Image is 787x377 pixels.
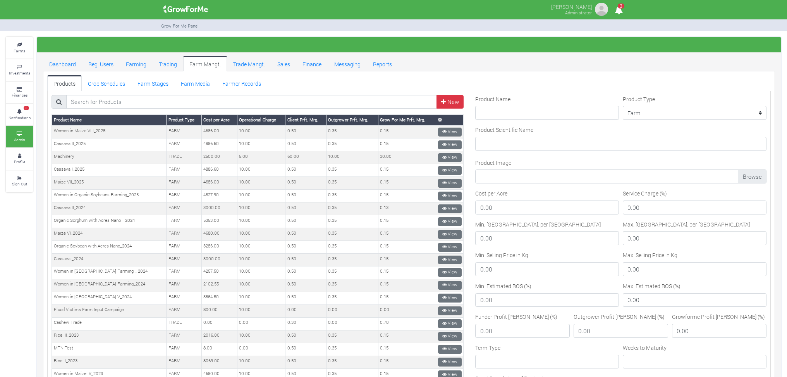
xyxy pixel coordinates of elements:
[378,190,436,202] td: 0.15
[285,356,326,368] td: 0.50
[52,151,167,164] td: Machinery
[201,115,237,125] th: Cost per Acre
[227,56,271,71] a: Trade Mangt.
[167,356,202,368] td: FARM
[161,23,199,29] small: Grow For Me Panel
[52,254,167,266] td: Cassava _2024
[14,48,25,54] small: Farms
[285,317,326,330] td: 0.30
[326,356,378,368] td: 0.35
[326,125,378,138] td: 0.35
[52,241,167,254] td: Organic Soybean with Acres Nano_2024
[6,82,33,103] a: Finances
[594,2,609,17] img: growforme image
[326,115,378,125] th: Outgrower Prft. Mrg.
[475,126,533,134] label: Product Scientific Name
[6,148,33,169] a: Profile
[237,190,285,202] td: 10.00
[52,125,167,138] td: Women in Maize VIII_2025
[438,230,462,239] a: View
[378,241,436,254] td: 0.15
[47,75,82,91] a: Products
[9,115,31,120] small: Notifications
[237,356,285,368] td: 10.00
[296,56,328,71] a: Finance
[201,266,237,279] td: 4257.50
[378,292,436,304] td: 0.15
[52,138,167,151] td: Cassava II_2025
[378,164,436,177] td: 0.15
[438,306,462,315] a: View
[167,202,202,215] td: FARM
[6,59,33,81] a: Investments
[52,215,167,228] td: Organic Sorghum with Acres Nano _ 2024
[167,228,202,241] td: FARM
[326,151,378,164] td: 10.00
[271,56,296,71] a: Sales
[237,125,285,138] td: 10.00
[161,2,211,17] img: growforme image
[285,190,326,202] td: 0.50
[52,228,167,241] td: Maize VI_2024
[285,241,326,254] td: 0.50
[378,266,436,279] td: 0.15
[378,202,436,215] td: 0.13
[201,215,237,228] td: 5353.00
[475,95,510,103] label: Product Name
[475,169,766,183] label: ---
[551,2,592,11] p: [PERSON_NAME]
[201,292,237,304] td: 3864.50
[328,56,367,71] a: Messaging
[623,344,667,352] label: Weeks to Maturity
[167,190,202,202] td: FARM
[438,358,462,367] a: View
[475,313,557,321] label: Funder Profit [PERSON_NAME] (%)
[237,138,285,151] td: 10.00
[326,190,378,202] td: 0.35
[82,75,131,91] a: Crop Schedules
[475,189,507,197] label: Cost per Acre
[438,319,462,328] a: View
[436,95,464,109] a: New
[285,266,326,279] td: 0.50
[12,181,27,187] small: Sign Out
[475,251,528,259] label: Min. Selling Price in Kg
[285,138,326,151] td: 0.50
[52,115,167,125] th: Product Name
[237,343,285,356] td: 0.00
[438,345,462,354] a: View
[167,304,202,317] td: FARM
[438,153,462,162] a: View
[378,177,436,190] td: 0.15
[201,343,237,356] td: 8.00
[237,317,285,330] td: 0.00
[285,164,326,177] td: 0.50
[326,279,378,292] td: 0.35
[52,202,167,215] td: Cassava II_2024
[237,164,285,177] td: 10.00
[237,266,285,279] td: 10.00
[438,256,462,265] a: View
[285,254,326,266] td: 0.50
[475,159,511,167] label: Product Image
[326,330,378,343] td: 0.35
[438,294,462,303] a: View
[6,126,33,147] a: Admin
[237,292,285,304] td: 10.00
[378,138,436,151] td: 0.15
[201,190,237,202] td: 4527.90
[438,140,462,149] a: View
[167,254,202,266] td: FARM
[167,177,202,190] td: FARM
[326,266,378,279] td: 0.35
[201,202,237,215] td: 3000.00
[167,138,202,151] td: FARM
[52,317,167,330] td: Cashew Trade
[378,356,436,368] td: 0.15
[326,202,378,215] td: 0.35
[6,171,33,192] a: Sign Out
[237,228,285,241] td: 10.00
[167,292,202,304] td: FARM
[52,266,167,279] td: Women in [GEOGRAPHIC_DATA] Farming _ 2024
[378,215,436,228] td: 0.15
